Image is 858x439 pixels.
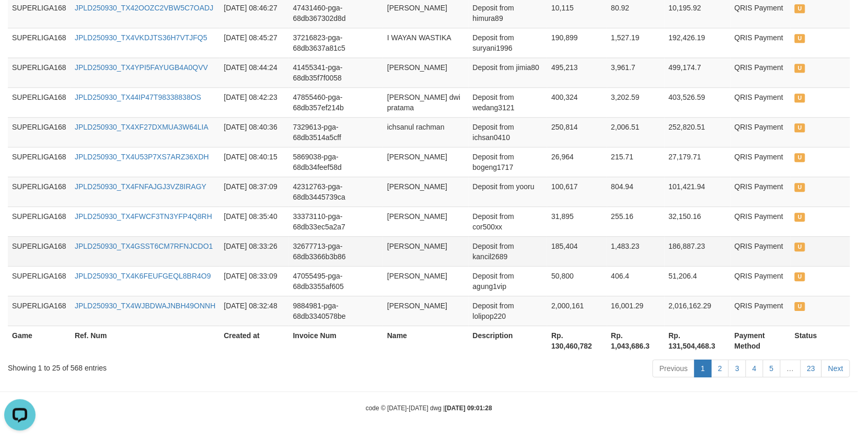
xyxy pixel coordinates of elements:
[711,360,729,377] a: 2
[731,296,791,326] td: QRIS Payment
[665,28,731,57] td: 192,426.19
[469,236,548,266] td: Deposit from kancil2689
[75,272,211,280] a: JPLD250930_TX4K6FEUFGEQL8BR4O9
[763,360,781,377] a: 5
[75,4,213,12] a: JPLD250930_TX42OOZC2VBW5C7OADJ
[8,177,71,206] td: SUPERLIGA168
[219,147,288,177] td: [DATE] 08:40:15
[469,266,548,296] td: Deposit from agung1vip
[731,266,791,296] td: QRIS Payment
[469,147,548,177] td: Deposit from bogeng1717
[8,87,71,117] td: SUPERLIGA168
[731,87,791,117] td: QRIS Payment
[780,360,801,377] a: …
[791,326,850,355] th: Status
[219,296,288,326] td: [DATE] 08:32:48
[219,326,288,355] th: Created at
[731,236,791,266] td: QRIS Payment
[547,177,607,206] td: 100,617
[383,87,469,117] td: [PERSON_NAME] dwi pratama
[665,296,731,326] td: 2,016,162.29
[219,206,288,236] td: [DATE] 08:35:40
[219,266,288,296] td: [DATE] 08:33:09
[219,87,288,117] td: [DATE] 08:42:23
[8,326,71,355] th: Game
[728,360,746,377] a: 3
[795,123,805,132] span: UNPAID
[665,117,731,147] td: 252,820.51
[383,206,469,236] td: [PERSON_NAME]
[8,296,71,326] td: SUPERLIGA168
[219,177,288,206] td: [DATE] 08:37:09
[289,266,383,296] td: 47055495-pga-68db3355af605
[75,242,213,250] a: JPLD250930_TX4GSST6CM7RFNJCDO1
[746,360,763,377] a: 4
[547,326,607,355] th: Rp. 130,460,782
[71,326,219,355] th: Ref. Num
[289,206,383,236] td: 33373110-pga-68db33ec5a2a7
[795,64,805,73] span: UNPAID
[607,147,665,177] td: 215.71
[289,147,383,177] td: 5869038-pga-68db34feef58d
[8,147,71,177] td: SUPERLIGA168
[547,57,607,87] td: 495,213
[469,117,548,147] td: Deposit from ichsan0410
[547,117,607,147] td: 250,814
[795,213,805,222] span: UNPAID
[795,272,805,281] span: UNPAID
[469,326,548,355] th: Description
[75,93,201,101] a: JPLD250930_TX44IP47T98338838OS
[547,296,607,326] td: 2,000,161
[383,266,469,296] td: [PERSON_NAME]
[219,117,288,147] td: [DATE] 08:40:36
[219,236,288,266] td: [DATE] 08:33:26
[795,34,805,43] span: UNPAID
[821,360,850,377] a: Next
[665,57,731,87] td: 499,174.7
[731,326,791,355] th: Payment Method
[694,360,712,377] a: 1
[8,236,71,266] td: SUPERLIGA168
[795,94,805,102] span: UNPAID
[469,206,548,236] td: Deposit from cor500xx
[607,177,665,206] td: 804.94
[8,206,71,236] td: SUPERLIGA168
[469,296,548,326] td: Deposit from lolipop220
[75,123,208,131] a: JPLD250930_TX4XF27DXMUA3W64LIA
[607,296,665,326] td: 16,001.29
[731,206,791,236] td: QRIS Payment
[731,117,791,147] td: QRIS Payment
[289,236,383,266] td: 32677713-pga-68db3366b3b86
[607,206,665,236] td: 255.16
[383,57,469,87] td: [PERSON_NAME]
[547,28,607,57] td: 190,899
[289,28,383,57] td: 37216823-pga-68db3637a81c5
[795,242,805,251] span: UNPAID
[469,87,548,117] td: Deposit from wedang3121
[8,266,71,296] td: SUPERLIGA168
[75,212,212,221] a: JPLD250930_TX4FWCF3TN3YFP4Q8RH
[75,182,206,191] a: JPLD250930_TX4FNFAJGJ3VZ8IRAGY
[665,87,731,117] td: 403,526.59
[4,4,36,36] button: Open LiveChat chat widget
[8,117,71,147] td: SUPERLIGA168
[665,177,731,206] td: 101,421.94
[547,147,607,177] td: 26,964
[665,206,731,236] td: 32,150.16
[469,57,548,87] td: Deposit from jimia80
[75,302,215,310] a: JPLD250930_TX4WJBDWAJNBH49ONNH
[8,57,71,87] td: SUPERLIGA168
[383,296,469,326] td: [PERSON_NAME]
[469,177,548,206] td: Deposit from yooru
[289,296,383,326] td: 9884981-pga-68db3340578be
[607,236,665,266] td: 1,483.23
[383,177,469,206] td: [PERSON_NAME]
[731,147,791,177] td: QRIS Payment
[665,147,731,177] td: 27,179.71
[547,206,607,236] td: 31,895
[75,63,208,72] a: JPLD250930_TX4YPI5FAYUGB4A0QVV
[731,177,791,206] td: QRIS Payment
[383,326,469,355] th: Name
[75,153,209,161] a: JPLD250930_TX4U53P7XS7ARZ36XDH
[547,87,607,117] td: 400,324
